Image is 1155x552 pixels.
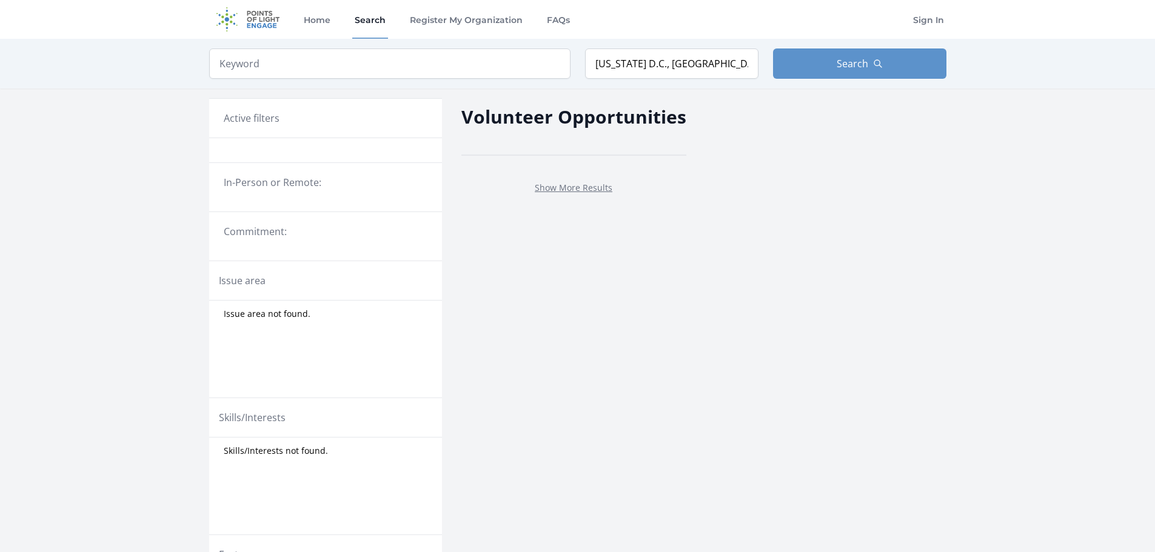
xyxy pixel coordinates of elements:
legend: Issue area [219,273,266,288]
h3: Active filters [224,111,280,125]
span: Search [837,56,868,71]
legend: Commitment: [224,224,427,239]
legend: Skills/Interests [219,410,286,425]
input: Location [585,48,758,79]
h2: Volunteer Opportunities [461,103,686,130]
a: Show More Results [535,182,612,193]
span: Skills/Interests not found. [224,445,328,457]
span: Issue area not found. [224,308,310,320]
input: Keyword [209,48,571,79]
button: Search [773,48,946,79]
legend: In-Person or Remote: [224,175,427,190]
